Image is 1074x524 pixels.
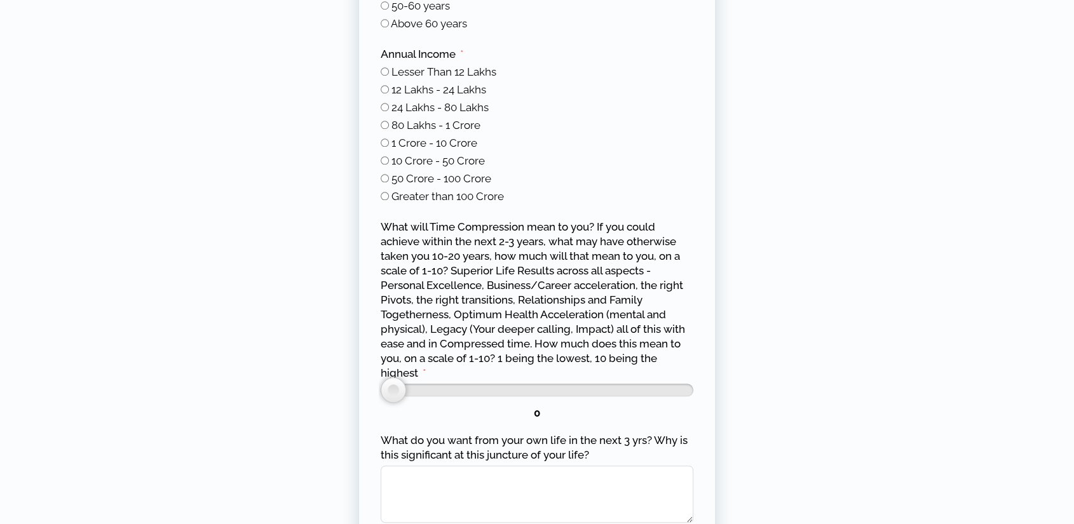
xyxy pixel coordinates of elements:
[381,67,389,76] input: Lesser Than 12 Lakhs
[381,19,389,27] input: Above 60 years
[381,406,693,420] div: 0
[381,121,389,129] input: 80 Lakhs - 1 Crore
[391,119,480,131] span: 80 Lakhs - 1 Crore
[391,101,489,114] span: 24 Lakhs - 80 Lakhs
[391,17,467,30] span: Above 60 years
[391,172,491,185] span: 50 Crore - 100 Crore
[381,1,389,10] input: 50-60 years
[381,220,693,380] label: What will Time Compression mean to you? If you could achieve within the next 2-3 years, what may ...
[381,466,693,523] textarea: What do you want from your own life in the next 3 yrs? Why is this significant at this juncture o...
[381,103,389,111] input: 24 Lakhs - 80 Lakhs
[391,137,477,149] span: 1 Crore - 10 Crore
[381,85,389,93] input: 12 Lakhs - 24 Lakhs
[381,47,464,62] label: Annual Income
[381,138,389,147] input: 1 Crore - 10 Crore
[381,156,389,165] input: 10 Crore - 50 Crore
[391,154,485,167] span: 10 Crore - 50 Crore
[381,192,389,200] input: Greater than 100 Crore
[381,433,693,462] label: What do you want from your own life in the next 3 yrs? Why is this significant at this juncture o...
[391,190,504,203] span: Greater than 100 Crore
[391,65,496,78] span: Lesser Than 12 Lakhs
[381,174,389,182] input: 50 Crore - 100 Crore
[391,83,486,96] span: 12 Lakhs - 24 Lakhs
